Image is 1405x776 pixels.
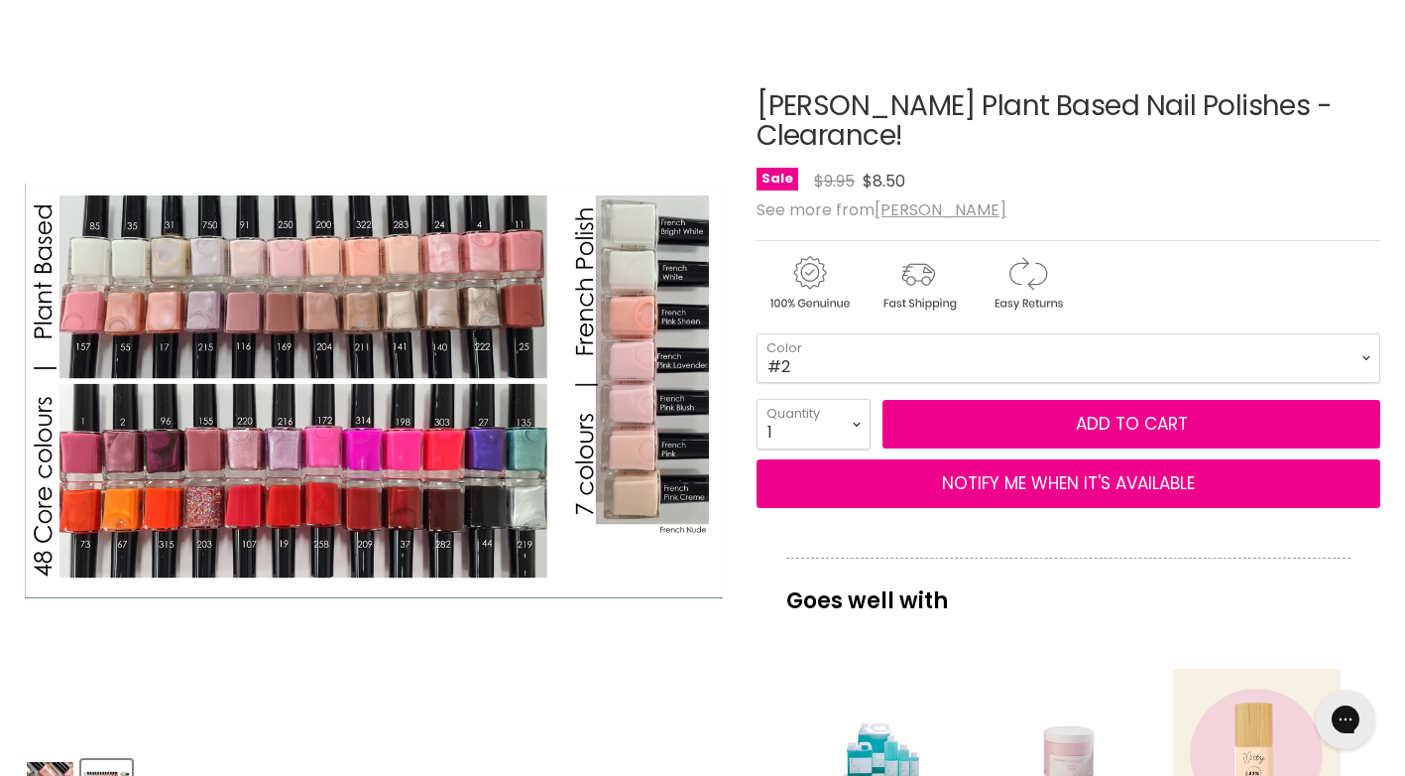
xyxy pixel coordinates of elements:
a: [PERSON_NAME] [875,198,1006,221]
h1: [PERSON_NAME] Plant Based Nail Polishes - Clearance! [757,91,1380,153]
iframe: Gorgias live chat messenger [1306,683,1385,756]
select: Quantity [757,399,871,449]
img: shipping.gif [866,253,971,314]
span: $9.95 [814,170,855,193]
img: genuine.gif [757,253,862,314]
div: Hawley Plant Based Nail Polishes - Clearance! image. Click or Scroll to Zoom. [25,42,723,740]
span: Sale [757,168,798,191]
img: returns.gif [975,253,1080,314]
span: $8.50 [863,170,905,193]
span: See more from [757,198,1006,221]
img: Hawley Plant Based Nail Polishes - Clearance! [25,183,723,597]
button: NOTIFY ME WHEN IT'S AVAILABLE [757,459,1380,509]
span: Add to cart [1076,412,1188,436]
button: Add to cart [882,400,1380,450]
p: Goes well with [786,558,1350,623]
